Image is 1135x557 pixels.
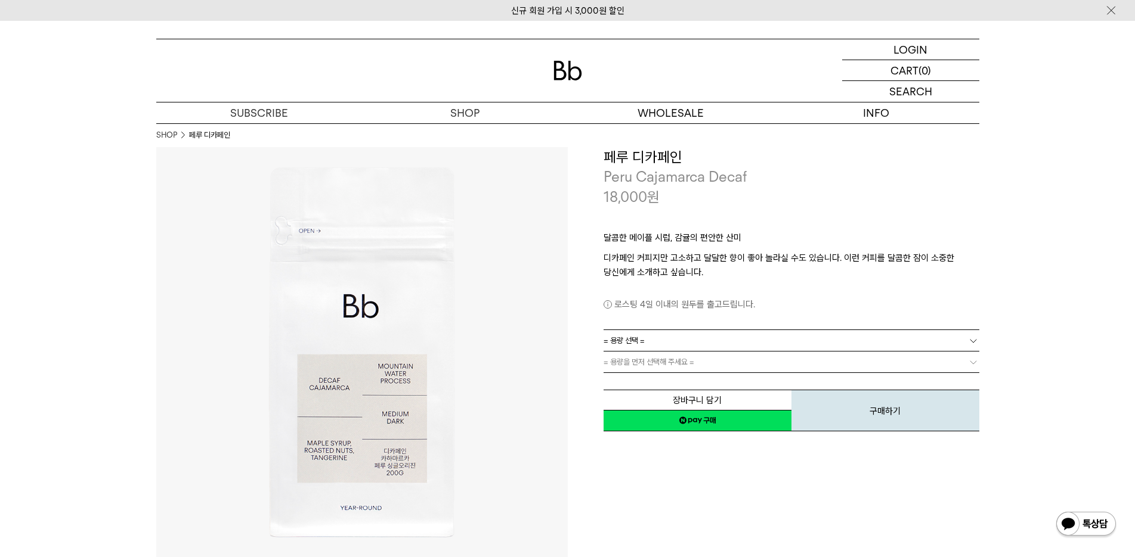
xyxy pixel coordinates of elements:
[647,188,660,206] span: 원
[604,187,660,207] p: 18,000
[156,129,177,141] a: SHOP
[889,81,932,102] p: SEARCH
[604,251,979,279] p: 디카페인 커피지만 고소하고 달달한 향이 좋아 놀라실 수도 있습니다. 이런 커피를 달콤한 잠이 소중한 당신에게 소개하고 싶습니다.
[893,39,927,60] p: LOGIN
[604,231,979,251] p: 달콤한 메이플 시럽, 감귤의 편안한 산미
[604,330,645,351] span: = 용량 선택 =
[918,60,931,80] p: (0)
[511,5,624,16] a: 신규 회원 가입 시 3,000원 할인
[604,167,979,187] p: Peru Cajamarca Decaf
[842,39,979,60] a: LOGIN
[604,351,694,372] span: = 용량을 먼저 선택해 주세요 =
[362,102,568,123] a: SHOP
[189,129,230,141] li: 페루 디카페인
[604,390,791,410] button: 장바구니 담기
[890,60,918,80] p: CART
[1055,511,1117,539] img: 카카오톡 채널 1:1 채팅 버튼
[568,102,774,123] p: WHOLESALE
[842,60,979,81] a: CART (0)
[604,297,979,312] p: 로스팅 4일 이내의 원두를 출고드립니다.
[553,61,582,80] img: 로고
[604,410,791,431] a: 새창
[774,102,979,123] p: INFO
[604,147,979,167] h3: 페루 디카페인
[791,390,979,431] button: 구매하기
[156,102,362,123] a: SUBSCRIBE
